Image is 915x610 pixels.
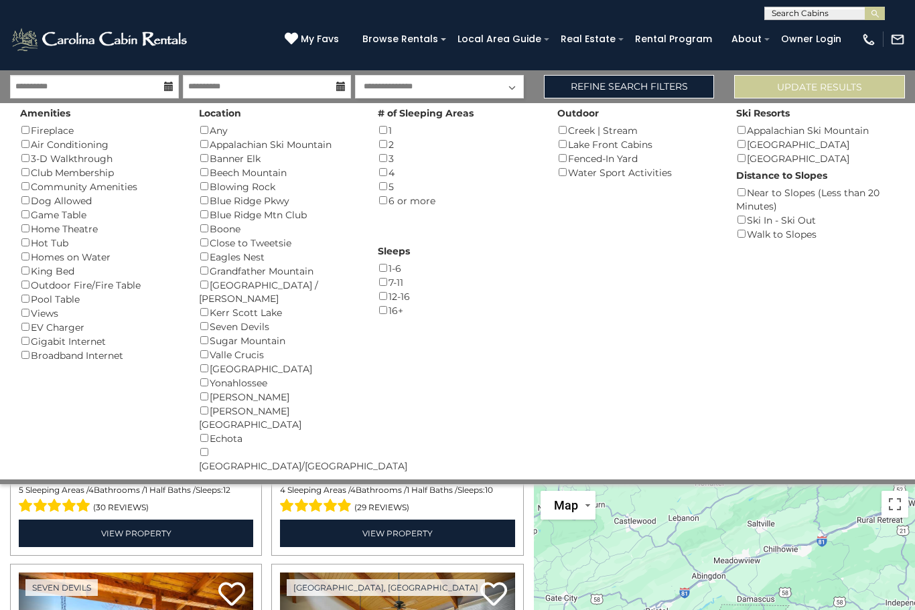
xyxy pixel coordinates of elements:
a: Rental Program [628,29,719,50]
div: 3-D Walkthrough [20,151,179,165]
div: Blowing Rock [199,179,358,194]
a: Add to favorites [480,581,507,609]
label: Outdoor [557,106,599,120]
div: Game Table [20,208,179,222]
a: Add to favorites [218,581,245,609]
a: Browse Rentals [356,29,445,50]
div: Outdoor Fire/Fire Table [20,278,179,292]
div: Near to Slopes (Less than 20 Minutes) [736,185,895,213]
div: [GEOGRAPHIC_DATA] / [PERSON_NAME] [199,278,358,305]
div: Appalachian Ski Mountain [736,123,895,137]
div: 7-11 [378,275,537,289]
div: EV Charger [20,320,179,334]
button: Update Results [734,75,905,98]
div: 3 [378,151,537,165]
div: 1 [378,123,537,137]
div: Hot Tub [20,236,179,250]
span: (29 reviews) [354,499,409,516]
div: Banner Elk [199,151,358,165]
a: Refine Search Filters [544,75,715,98]
div: [GEOGRAPHIC_DATA]/[GEOGRAPHIC_DATA] [199,445,358,473]
div: Sugar Mountain [199,333,358,348]
a: Seven Devils [25,579,98,596]
div: Home Theatre [20,222,179,236]
label: Amenities [20,106,70,120]
div: Broadband Internet [20,348,179,362]
label: Distance to Slopes [736,169,827,182]
label: Sleeps [378,244,410,258]
span: 4 [88,485,94,495]
div: Creek | Stream [557,123,716,137]
div: Ski In - Ski Out [736,213,895,227]
a: Owner Login [774,29,848,50]
div: Water Sport Activities [557,165,716,179]
div: [PERSON_NAME][GEOGRAPHIC_DATA] [199,404,358,431]
a: Local Area Guide [451,29,548,50]
button: Toggle fullscreen view [882,491,908,518]
div: Yonahlossee [199,376,358,390]
div: Dog Allowed [20,194,179,208]
div: Fireplace [20,123,179,137]
div: 16+ [378,303,537,317]
div: Homes on Water [20,250,179,264]
div: Club Membership [20,165,179,179]
div: Echota [199,431,358,445]
div: Close to Tweetsie [199,236,358,250]
div: Valle Crucis [199,348,358,362]
div: King Bed [20,264,179,278]
span: (30 reviews) [93,499,149,516]
label: Ski Resorts [736,106,790,120]
div: Air Conditioning [20,137,179,151]
div: 12-16 [378,289,537,303]
div: Sleeping Areas / Bathrooms / Sleeps: [19,484,253,516]
div: Grandfather Mountain [199,264,358,278]
span: 4 [350,485,356,495]
span: My Favs [301,32,339,46]
div: 2 [378,137,537,151]
div: Kerr Scott Lake [199,305,358,319]
a: Real Estate [554,29,622,50]
button: Change map style [541,491,595,520]
div: Beech Mountain [199,165,358,179]
div: Fenced-In Yard [557,151,716,165]
div: [GEOGRAPHIC_DATA] [199,362,358,376]
div: Any [199,123,358,137]
span: 10 [485,485,493,495]
div: [GEOGRAPHIC_DATA] [736,151,895,165]
img: mail-regular-white.png [890,32,905,47]
span: 1 Half Baths / [145,485,196,495]
span: Map [554,498,578,512]
div: Walk to Slopes [736,227,895,241]
a: My Favs [285,32,342,47]
span: 12 [223,485,230,495]
label: Location [199,106,241,120]
div: Community Amenities [20,179,179,194]
a: About [725,29,768,50]
div: Sleeping Areas / Bathrooms / Sleeps: [280,484,514,516]
div: Blue Ridge Mtn Club [199,208,358,222]
img: White-1-2.png [10,26,191,53]
img: phone-regular-white.png [861,32,876,47]
div: 4 [378,165,537,179]
div: [GEOGRAPHIC_DATA] [736,137,895,151]
div: 1-6 [378,261,537,275]
a: [GEOGRAPHIC_DATA], [GEOGRAPHIC_DATA] [287,579,485,596]
div: [PERSON_NAME] [199,390,358,404]
div: Blue Ridge Pkwy [199,194,358,208]
div: Seven Devils [199,319,358,333]
div: Eagles Nest [199,250,358,264]
div: Lake Front Cabins [557,137,716,151]
div: Views [20,306,179,320]
span: 5 [19,485,23,495]
a: View Property [19,520,253,547]
div: Gigabit Internet [20,334,179,348]
span: 4 [280,485,285,495]
a: View Property [280,520,514,547]
div: Appalachian Ski Mountain [199,137,358,151]
div: 6 or more [378,194,537,208]
label: # of Sleeping Areas [378,106,474,120]
div: 5 [378,179,537,194]
div: Boone [199,222,358,236]
span: 1 Half Baths / [407,485,457,495]
div: Pool Table [20,292,179,306]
